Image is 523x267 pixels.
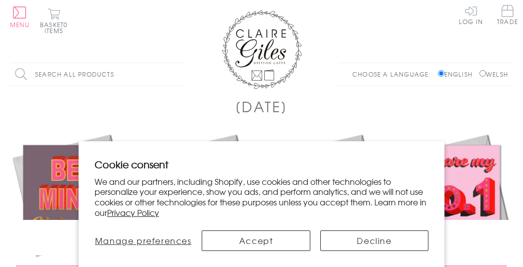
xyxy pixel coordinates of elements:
button: Decline [320,230,428,251]
a: Trade [497,5,518,27]
img: Valentine's Day Card, No. 1, text foiled in shiny gold [387,132,513,257]
input: English [438,70,444,77]
button: Manage preferences [95,230,192,251]
button: Basket0 items [40,8,68,34]
img: Valentine's Day Card, You Rock, text foiled in shiny gold [136,132,261,257]
p: We and our partners, including Shopify, use cookies and other technologies to personalize your ex... [95,176,429,218]
input: Search all products [10,63,185,86]
button: Accept [202,230,310,251]
button: Menu [10,7,30,28]
input: Welsh [479,70,486,77]
p: Choose a language: [352,70,436,79]
a: Privacy Policy [107,206,159,218]
h2: Cookie consent [95,157,429,171]
img: Claire Giles Greetings Cards [222,10,302,89]
span: Manage preferences [95,234,192,246]
h1: [DATE] [235,96,288,117]
input: Search [175,63,185,86]
a: Log In [459,5,483,25]
span: 0 items [45,20,68,35]
span: Menu [10,20,30,29]
label: Welsh [479,70,508,79]
span: Trade [497,5,518,25]
label: English [438,70,477,79]
img: Valentine's Day Card, Love You, text foiled in shiny gold [262,132,387,257]
img: Valentine's Day Card, Be Mine, text foiled in shiny gold [10,132,136,257]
